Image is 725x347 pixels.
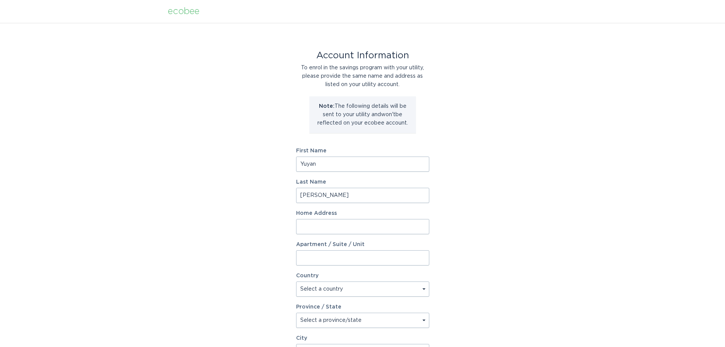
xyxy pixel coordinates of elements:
[296,304,341,310] label: Province / State
[296,242,429,247] label: Apartment / Suite / Unit
[296,64,429,89] div: To enrol in the savings program with your utility, please provide the same name and address as li...
[296,273,319,278] label: Country
[296,211,429,216] label: Home Address
[296,148,429,154] label: First Name
[296,179,429,185] label: Last Name
[315,102,410,127] p: The following details will be sent to your utility and won't be reflected on your ecobee account.
[168,7,199,16] div: ecobee
[296,51,429,60] div: Account Information
[296,336,429,341] label: City
[319,104,335,109] strong: Note:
